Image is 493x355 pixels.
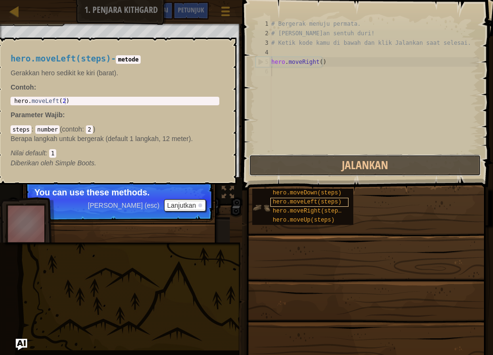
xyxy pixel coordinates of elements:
[10,159,55,167] span: Diberikan oleh
[10,68,219,78] p: Gerakkan hero sedikit ke kiri (barat).
[249,154,481,176] button: Jalankan
[273,199,341,205] span: hero.moveLeft(steps)
[147,2,173,20] button: Ask AI
[10,54,111,63] span: hero.moveLeft(steps)
[214,2,237,24] button: Tampilkan menu permainan
[273,208,345,214] span: hero.moveRight(steps)
[273,190,341,196] span: hero.moveDown(steps)
[256,29,271,38] div: 2
[62,125,82,133] span: contoh
[10,124,219,158] div: ( )
[16,339,27,350] button: Ask AI
[31,125,35,133] span: :
[164,199,206,212] button: Lanjutkan
[273,217,335,223] span: hero.moveUp(steps)
[10,149,45,157] span: Nilai default
[86,125,93,134] code: 2
[10,159,96,167] em: Simple Boots.
[35,125,60,134] code: number
[10,134,219,143] p: Berapa langkah untuk bergerak (default 1 langkah, 12 meter).
[88,202,159,209] span: [PERSON_NAME] (esc)
[10,83,36,91] strong: :
[256,48,271,57] div: 4
[49,149,56,158] code: 1
[152,5,168,14] span: Ask AI
[62,111,65,119] span: :
[10,83,34,91] span: Contoh
[10,54,219,63] h4: -
[256,38,271,48] div: 3
[45,149,49,157] span: :
[116,55,140,64] code: metode
[252,199,270,217] img: portrait.png
[10,125,31,134] code: steps
[82,125,86,133] span: :
[10,111,62,119] span: Parameter Wajib
[34,188,204,197] p: You can use these methods.
[178,5,204,14] span: Petunjuk
[256,67,271,76] div: 6
[256,57,271,67] div: 5
[256,19,271,29] div: 1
